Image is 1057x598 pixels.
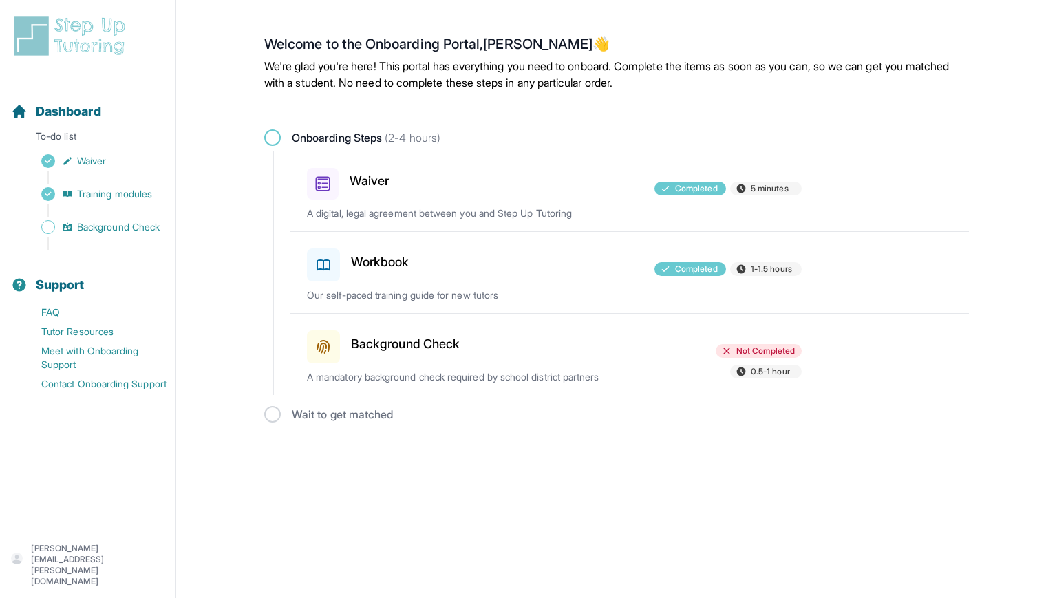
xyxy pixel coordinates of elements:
[751,183,789,194] span: 5 minutes
[11,102,101,121] a: Dashboard
[382,131,440,145] span: (2-4 hours)
[36,275,85,295] span: Support
[36,102,101,121] span: Dashboard
[11,151,175,171] a: Waiver
[11,184,175,204] a: Training modules
[11,217,175,237] a: Background Check
[350,171,389,191] h3: Waiver
[77,220,160,234] span: Background Check
[11,14,134,58] img: logo
[11,341,175,374] a: Meet with Onboarding Support
[264,36,969,58] h2: Welcome to the Onboarding Portal, [PERSON_NAME] 👋
[31,543,164,587] p: [PERSON_NAME][EMAIL_ADDRESS][PERSON_NAME][DOMAIN_NAME]
[292,129,440,146] span: Onboarding Steps
[751,366,790,377] span: 0.5-1 hour
[351,334,460,354] h3: Background Check
[290,151,969,231] a: WaiverCompleted5 minutesA digital, legal agreement between you and Step Up Tutoring
[6,129,170,149] p: To-do list
[11,303,175,322] a: FAQ
[290,314,969,395] a: Background CheckNot Completed0.5-1 hourA mandatory background check required by school district p...
[77,187,152,201] span: Training modules
[290,232,969,313] a: WorkbookCompleted1-1.5 hoursOur self-paced training guide for new tutors
[307,206,629,220] p: A digital, legal agreement between you and Step Up Tutoring
[11,374,175,394] a: Contact Onboarding Support
[11,322,175,341] a: Tutor Resources
[6,253,170,300] button: Support
[675,264,718,275] span: Completed
[307,288,629,302] p: Our self-paced training guide for new tutors
[264,58,969,91] p: We're glad you're here! This portal has everything you need to onboard. Complete the items as soo...
[351,253,409,272] h3: Workbook
[736,345,795,356] span: Not Completed
[675,183,718,194] span: Completed
[77,154,106,168] span: Waiver
[751,264,792,275] span: 1-1.5 hours
[307,370,629,384] p: A mandatory background check required by school district partners
[11,543,164,587] button: [PERSON_NAME][EMAIL_ADDRESS][PERSON_NAME][DOMAIN_NAME]
[6,80,170,127] button: Dashboard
